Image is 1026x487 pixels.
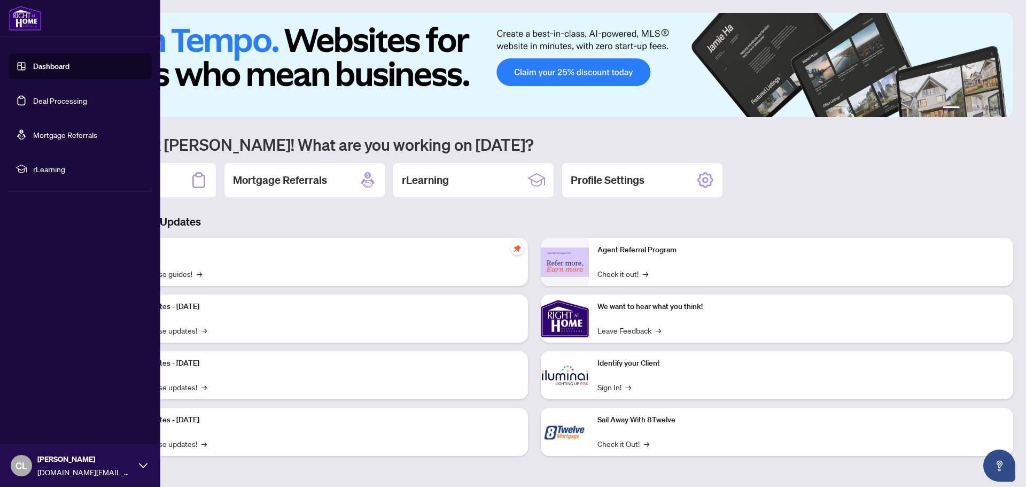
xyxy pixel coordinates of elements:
img: We want to hear what you think! [541,295,589,343]
span: CL [15,458,27,473]
a: Deal Processing [33,96,87,105]
span: → [197,268,202,280]
span: [DOMAIN_NAME][EMAIL_ADDRESS][DOMAIN_NAME] [37,466,134,478]
span: pushpin [511,242,524,255]
img: Sail Away With 8Twelve [541,408,589,456]
h2: Profile Settings [571,173,644,188]
p: Platform Updates - [DATE] [112,358,519,369]
span: → [626,381,631,393]
p: Platform Updates - [DATE] [112,414,519,426]
p: Agent Referral Program [597,244,1005,256]
h3: Brokerage & Industry Updates [56,214,1013,229]
h2: rLearning [402,173,449,188]
span: → [656,324,661,336]
button: 1 [943,106,960,111]
img: Identify your Client [541,351,589,399]
img: Slide 0 [56,13,1013,117]
img: logo [9,5,42,31]
p: Sail Away With 8Twelve [597,414,1005,426]
span: → [644,438,649,450]
a: Leave Feedback→ [597,324,661,336]
a: Check it Out!→ [597,438,649,450]
span: rLearning [33,163,144,175]
span: [PERSON_NAME] [37,453,134,465]
span: → [201,324,207,336]
h1: Welcome back [PERSON_NAME]! What are you working on [DATE]? [56,134,1013,154]
button: 3 [973,106,977,111]
span: → [201,381,207,393]
img: Agent Referral Program [541,248,589,277]
button: 2 [964,106,968,111]
button: Open asap [983,450,1015,482]
span: → [201,438,207,450]
a: Sign In!→ [597,381,631,393]
button: 5 [990,106,994,111]
a: Dashboard [33,61,69,71]
h2: Mortgage Referrals [233,173,327,188]
p: Identify your Client [597,358,1005,369]
p: Self-Help [112,244,519,256]
span: → [643,268,648,280]
a: Check it out!→ [597,268,648,280]
p: Platform Updates - [DATE] [112,301,519,313]
p: We want to hear what you think! [597,301,1005,313]
button: 6 [998,106,1002,111]
button: 4 [981,106,985,111]
a: Mortgage Referrals [33,130,97,140]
